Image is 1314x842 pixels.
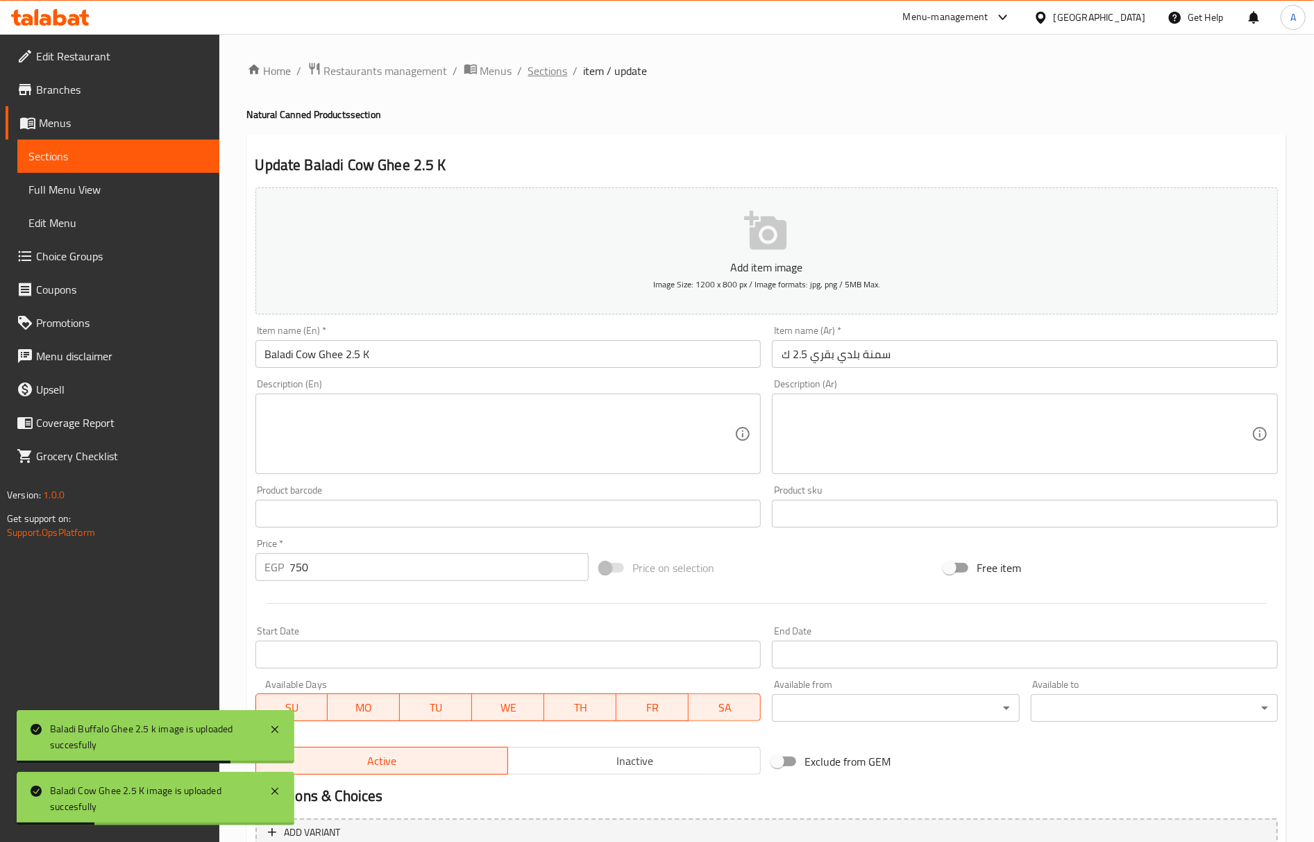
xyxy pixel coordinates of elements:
[7,523,95,541] a: Support.OpsPlatform
[36,48,208,65] span: Edit Restaurant
[28,214,208,231] span: Edit Menu
[694,698,755,718] span: SA
[1290,10,1296,25] span: A
[6,439,219,473] a: Grocery Checklist
[400,693,472,721] button: TU
[772,340,1278,368] input: Enter name Ar
[308,62,448,80] a: Restaurants management
[277,259,1256,276] p: Add item image
[247,62,292,79] a: Home
[514,751,755,771] span: Inactive
[464,62,512,80] a: Menus
[36,414,208,431] span: Coverage Report
[255,786,1278,807] h2: Variations & Choices
[632,559,714,576] span: Price on selection
[262,698,323,718] span: SU
[689,693,761,721] button: SA
[6,339,219,373] a: Menu disclaimer
[255,340,761,368] input: Enter name En
[262,751,503,771] span: Active
[255,187,1278,314] button: Add item imageImage Size: 1200 x 800 px / Image formats: jpg, png / 5MB Max.
[247,108,1286,121] h4: Natural Canned Products section
[297,62,302,79] li: /
[28,148,208,165] span: Sections
[36,381,208,398] span: Upsell
[17,173,219,206] a: Full Menu View
[622,698,683,718] span: FR
[6,73,219,106] a: Branches
[6,40,219,73] a: Edit Restaurant
[290,553,589,581] input: Please enter price
[1054,10,1145,25] div: [GEOGRAPHIC_DATA]
[36,314,208,331] span: Promotions
[7,486,41,504] span: Version:
[405,698,466,718] span: TU
[977,559,1021,576] span: Free item
[36,348,208,364] span: Menu disclaimer
[255,747,509,775] button: Active
[28,181,208,198] span: Full Menu View
[453,62,458,79] li: /
[544,693,616,721] button: TH
[6,273,219,306] a: Coupons
[6,373,219,406] a: Upsell
[36,81,208,98] span: Branches
[36,248,208,264] span: Choice Groups
[285,824,341,841] span: Add variant
[265,559,285,575] p: EGP
[328,693,400,721] button: MO
[255,500,761,528] input: Please enter product barcode
[584,62,648,79] span: item / update
[247,62,1286,80] nav: breadcrumb
[507,747,761,775] button: Inactive
[772,694,1019,722] div: ​
[43,486,65,504] span: 1.0.0
[573,62,578,79] li: /
[39,115,208,131] span: Menus
[478,698,539,718] span: WE
[6,306,219,339] a: Promotions
[17,206,219,239] a: Edit Menu
[6,106,219,140] a: Menus
[480,62,512,79] span: Menus
[17,140,219,173] a: Sections
[36,281,208,298] span: Coupons
[528,62,568,79] a: Sections
[550,698,611,718] span: TH
[6,239,219,273] a: Choice Groups
[616,693,689,721] button: FR
[50,783,255,814] div: Baladi Cow Ghee 2.5 K image is uploaded succesfully
[518,62,523,79] li: /
[324,62,448,79] span: Restaurants management
[772,500,1278,528] input: Please enter product sku
[472,693,544,721] button: WE
[653,276,880,292] span: Image Size: 1200 x 800 px / Image formats: jpg, png / 5MB Max.
[903,9,988,26] div: Menu-management
[255,155,1278,176] h2: Update Baladi Cow Ghee 2.5 K
[1031,694,1278,722] div: ​
[805,753,891,770] span: Exclude from GEM
[36,448,208,464] span: Grocery Checklist
[6,406,219,439] a: Coverage Report
[255,693,328,721] button: SU
[333,698,394,718] span: MO
[7,510,71,528] span: Get support on:
[50,721,255,752] div: Baladi Buffalo Ghee 2.5 k image is uploaded succesfully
